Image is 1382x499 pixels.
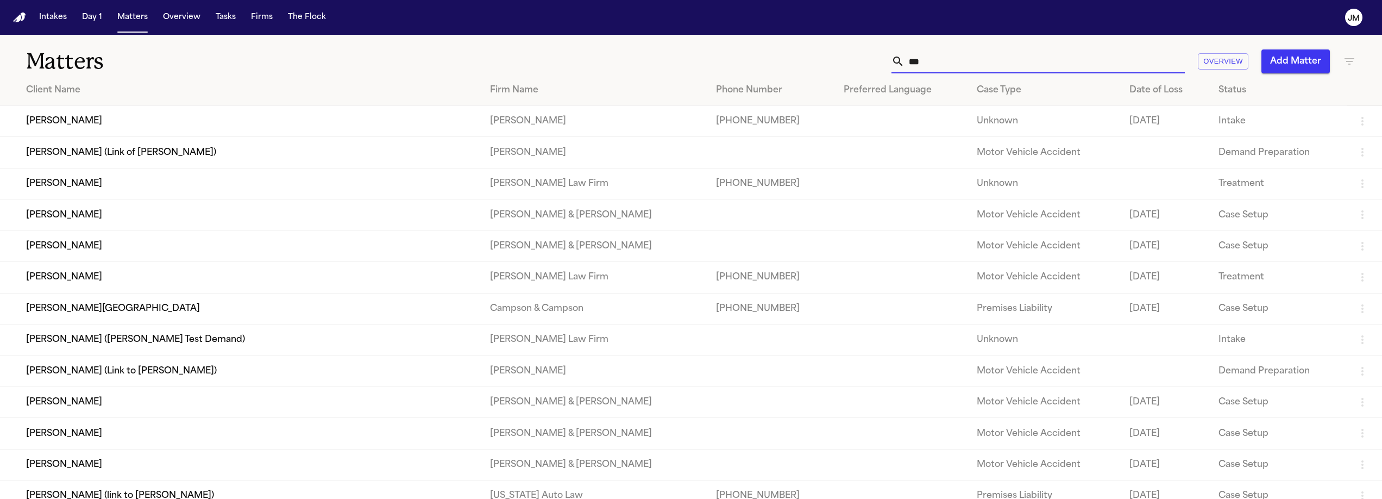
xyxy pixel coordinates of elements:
div: Case Type [977,84,1112,97]
td: [PERSON_NAME] Law Firm [481,262,707,293]
td: Treatment [1210,262,1347,293]
td: [DATE] [1121,230,1210,261]
td: Case Setup [1210,199,1347,230]
td: [PERSON_NAME] & [PERSON_NAME] [481,199,707,230]
td: [PERSON_NAME] [481,106,707,137]
div: Preferred Language [844,84,959,97]
h1: Matters [26,48,428,75]
td: Motor Vehicle Accident [968,262,1121,293]
div: Date of Loss [1129,84,1201,97]
td: Motor Vehicle Accident [968,199,1121,230]
td: Case Setup [1210,293,1347,324]
td: Unknown [968,106,1121,137]
button: Matters [113,8,152,27]
td: Motor Vehicle Accident [968,355,1121,386]
td: [PERSON_NAME] Law Firm [481,168,707,199]
td: Motor Vehicle Accident [968,449,1121,480]
td: Demand Preparation [1210,355,1347,386]
td: [PERSON_NAME] [481,137,707,168]
div: Firm Name [490,84,699,97]
td: [PERSON_NAME] Law Firm [481,325,707,355]
div: Client Name [26,84,473,97]
td: Motor Vehicle Accident [968,137,1121,168]
td: [DATE] [1121,293,1210,324]
td: [PHONE_NUMBER] [707,293,835,324]
td: [DATE] [1121,262,1210,293]
td: [DATE] [1121,386,1210,417]
a: Home [13,13,26,23]
td: [DATE] [1121,418,1210,449]
td: Unknown [968,325,1121,355]
button: Firms [247,8,277,27]
div: Phone Number [716,84,826,97]
td: Treatment [1210,168,1347,199]
td: Motor Vehicle Accident [968,386,1121,417]
td: [PHONE_NUMBER] [707,262,835,293]
button: Overview [1198,53,1248,70]
td: Intake [1210,325,1347,355]
td: Case Setup [1210,449,1347,480]
button: Overview [159,8,205,27]
button: Tasks [211,8,240,27]
button: Add Matter [1261,49,1330,73]
td: [DATE] [1121,199,1210,230]
td: Campson & Campson [481,293,707,324]
td: [PERSON_NAME] & [PERSON_NAME] [481,418,707,449]
td: Unknown [968,168,1121,199]
td: [PERSON_NAME] & [PERSON_NAME] [481,230,707,261]
div: Status [1218,84,1339,97]
td: [DATE] [1121,106,1210,137]
td: Case Setup [1210,230,1347,261]
td: Demand Preparation [1210,137,1347,168]
td: Intake [1210,106,1347,137]
button: The Flock [284,8,330,27]
td: [PERSON_NAME] & [PERSON_NAME] [481,449,707,480]
td: Case Setup [1210,418,1347,449]
td: Case Setup [1210,386,1347,417]
td: Motor Vehicle Accident [968,418,1121,449]
td: [PERSON_NAME] [481,355,707,386]
button: Day 1 [78,8,106,27]
button: Intakes [35,8,71,27]
td: [PHONE_NUMBER] [707,106,835,137]
td: [PERSON_NAME] & [PERSON_NAME] [481,386,707,417]
td: Motor Vehicle Accident [968,230,1121,261]
td: Premises Liability [968,293,1121,324]
td: [PHONE_NUMBER] [707,168,835,199]
td: [DATE] [1121,449,1210,480]
img: Finch Logo [13,13,26,23]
